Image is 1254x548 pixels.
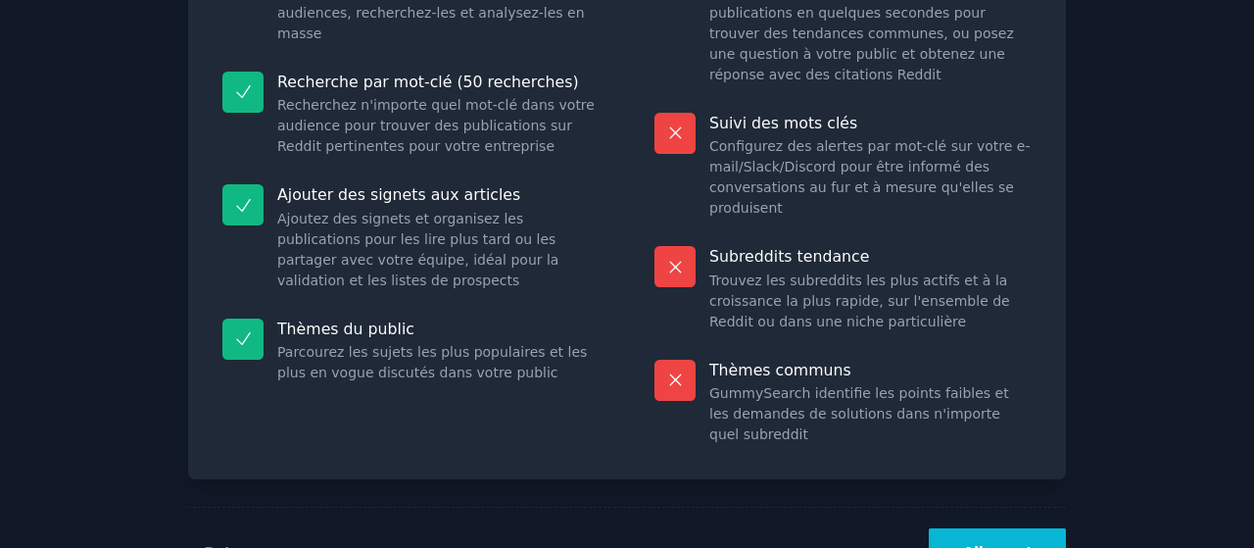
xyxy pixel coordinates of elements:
[709,247,869,266] font: Subreddits tendance
[277,73,579,91] font: Recherche par mot-clé (50 recherches)
[277,97,595,154] font: Recherchez n'importe quel mot-clé dans votre audience pour trouver des publications sur Reddit pe...
[277,185,520,204] font: Ajouter des signets aux articles
[709,273,1010,329] font: Trouvez les subreddits les plus actifs et à la croissance la plus rapide, sur l'ensemble de Reddi...
[277,320,414,338] font: Thèmes du public
[709,361,851,379] font: Thèmes communs
[277,211,558,288] font: Ajoutez des signets et organisez les publications pour les lire plus tard ou les partager avec vo...
[709,385,1009,442] font: GummySearch identifie les points faibles et les demandes de solutions dans n'importe quel subreddit
[709,138,1031,216] font: Configurez des alertes par mot-clé sur votre e-mail/Slack/Discord pour être informé des conversat...
[277,344,587,380] font: Parcourez les sujets les plus populaires et les plus en vogue discutés dans votre public
[709,114,857,132] font: Suivi des mots clés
